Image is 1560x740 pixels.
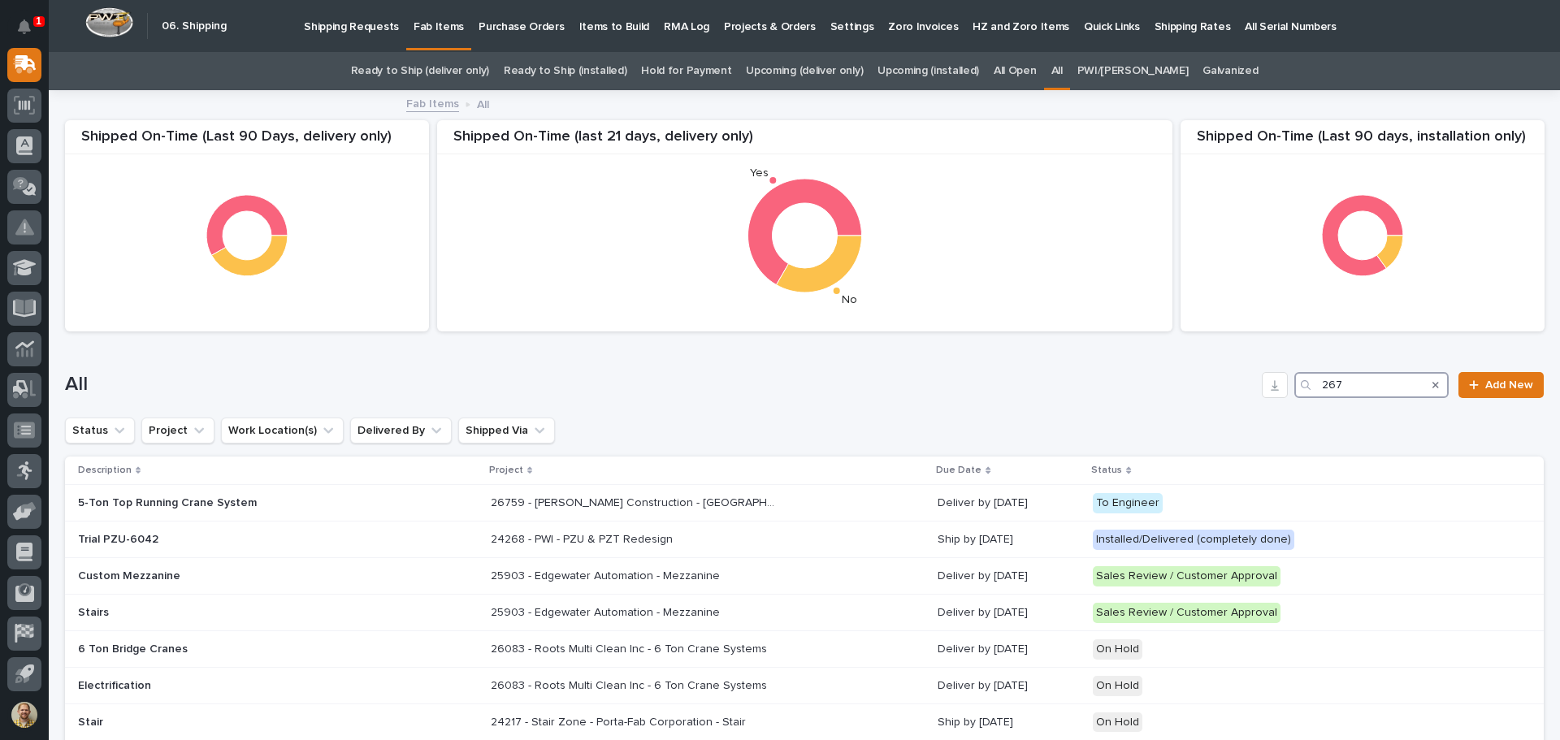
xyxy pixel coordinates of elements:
[437,128,1172,155] div: Shipped On-Time (last 21 days, delivery only)
[406,93,459,112] a: Fab Items
[1093,566,1280,586] div: Sales Review / Customer Approval
[938,606,1080,620] p: Deliver by [DATE]
[877,52,979,90] a: Upcoming (installed)
[477,94,489,112] p: All
[746,52,863,90] a: Upcoming (deliver only)
[78,716,362,729] p: Stair
[65,558,1544,595] tr: Custom Mezzanine25903 - Edgewater Automation - Mezzanine25903 - Edgewater Automation - Mezzanine ...
[85,7,133,37] img: Workspace Logo
[65,668,1544,704] tr: Electrification26083 - Roots Multi Clean Inc - 6 Ton Crane Systems26083 - Roots Multi Clean Inc -...
[1051,52,1063,90] a: All
[1093,712,1142,733] div: On Hold
[78,606,362,620] p: Stairs
[1093,603,1280,623] div: Sales Review / Customer Approval
[7,698,41,732] button: users-avatar
[504,52,626,90] a: Ready to Ship (installed)
[36,15,41,27] p: 1
[78,569,362,583] p: Custom Mezzanine
[489,461,523,479] p: Project
[1294,372,1449,398] input: Search
[1093,639,1142,660] div: On Hold
[938,679,1080,693] p: Deliver by [DATE]
[842,294,857,305] text: No
[65,631,1544,668] tr: 6 Ton Bridge Cranes26083 - Roots Multi Clean Inc - 6 Ton Crane Systems26083 - Roots Multi Clean I...
[938,533,1080,547] p: Ship by [DATE]
[938,643,1080,656] p: Deliver by [DATE]
[7,10,41,44] button: Notifications
[20,19,41,45] div: Notifications1
[65,128,429,155] div: Shipped On-Time (Last 90 Days, delivery only)
[1077,52,1189,90] a: PWI/[PERSON_NAME]
[78,533,362,547] p: Trial PZU-6042
[141,418,214,444] button: Project
[78,461,132,479] p: Description
[491,676,770,693] p: 26083 - Roots Multi Clean Inc - 6 Ton Crane Systems
[351,52,489,90] a: Ready to Ship (deliver only)
[65,418,135,444] button: Status
[221,418,344,444] button: Work Location(s)
[491,639,770,656] p: 26083 - Roots Multi Clean Inc - 6 Ton Crane Systems
[938,716,1080,729] p: Ship by [DATE]
[1091,461,1122,479] p: Status
[750,167,769,179] text: Yes
[65,521,1544,558] tr: Trial PZU-604224268 - PWI - PZU & PZT Redesign24268 - PWI - PZU & PZT Redesign Ship by [DATE]Inst...
[491,493,778,510] p: 26759 - Robinson Construction - Warsaw Public Works Street Department 5T Bridge Crane
[1458,372,1544,398] a: Add New
[162,19,227,33] h2: 06. Shipping
[1093,493,1163,513] div: To Engineer
[491,566,723,583] p: 25903 - Edgewater Automation - Mezzanine
[994,52,1037,90] a: All Open
[78,679,362,693] p: Electrification
[491,530,676,547] p: 24268 - PWI - PZU & PZT Redesign
[78,496,362,510] p: 5-Ton Top Running Crane System
[65,373,1255,396] h1: All
[65,595,1544,631] tr: Stairs25903 - Edgewater Automation - Mezzanine25903 - Edgewater Automation - Mezzanine Deliver by...
[936,461,981,479] p: Due Date
[491,712,749,729] p: 24217 - Stair Zone - Porta-Fab Corporation - Stair
[1202,52,1258,90] a: Galvanized
[1093,530,1294,550] div: Installed/Delivered (completely done)
[1181,128,1545,155] div: Shipped On-Time (Last 90 days, installation only)
[641,52,731,90] a: Hold for Payment
[938,496,1080,510] p: Deliver by [DATE]
[1093,676,1142,696] div: On Hold
[458,418,555,444] button: Shipped Via
[491,603,723,620] p: 25903 - Edgewater Automation - Mezzanine
[1485,379,1533,391] span: Add New
[350,418,452,444] button: Delivered By
[65,485,1544,521] tr: 5-Ton Top Running Crane System26759 - [PERSON_NAME] Construction - [GEOGRAPHIC_DATA] Department 5...
[938,569,1080,583] p: Deliver by [DATE]
[78,643,362,656] p: 6 Ton Bridge Cranes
